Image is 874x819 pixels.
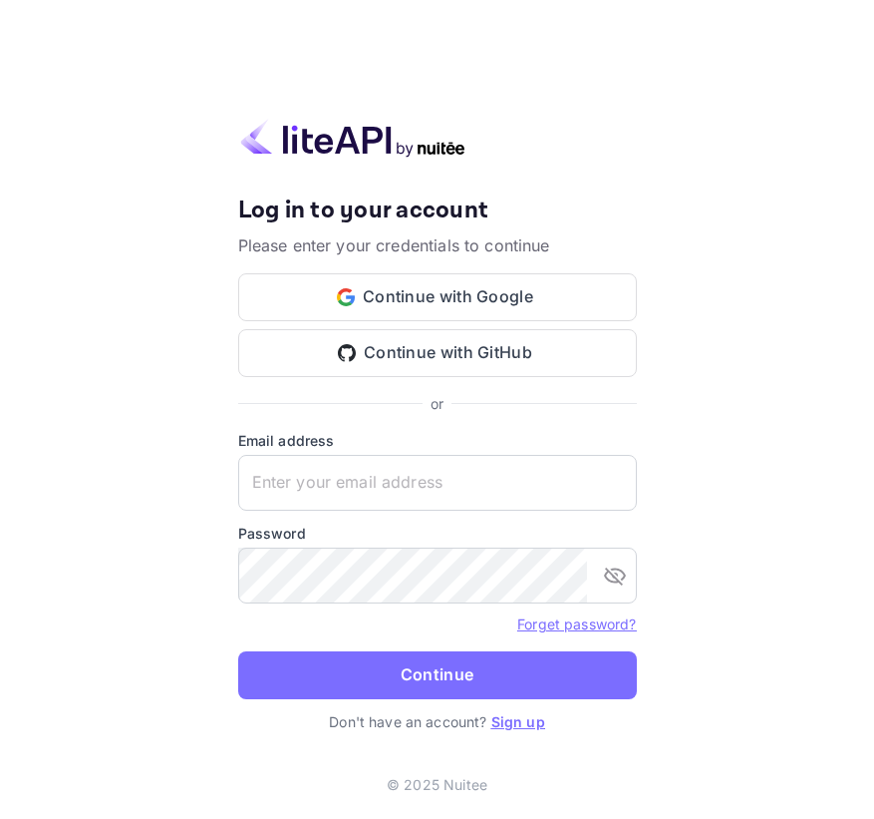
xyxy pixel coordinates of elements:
[517,615,636,632] a: Forget password?
[238,273,637,321] button: Continue with Google
[491,713,545,730] a: Sign up
[238,455,637,511] input: Enter your email address
[238,196,637,225] h4: Log in to your account
[517,614,636,633] a: Forget password?
[238,233,637,257] p: Please enter your credentials to continue
[238,119,467,158] img: liteapi
[238,711,637,732] p: Don't have an account?
[595,556,635,596] button: toggle password visibility
[238,651,637,699] button: Continue
[238,329,637,377] button: Continue with GitHub
[238,430,637,451] label: Email address
[238,523,637,544] label: Password
[431,393,443,414] p: or
[387,774,487,795] p: © 2025 Nuitee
